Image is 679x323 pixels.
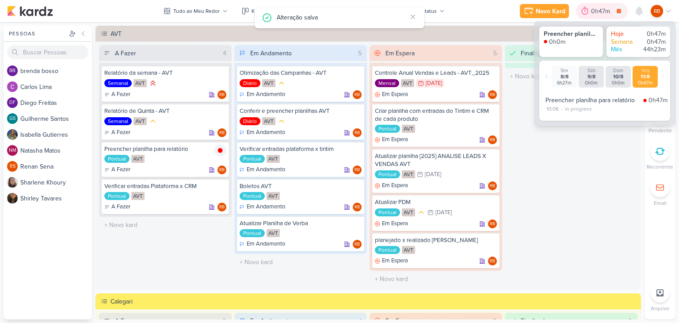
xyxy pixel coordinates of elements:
p: RB [355,168,360,173]
div: Novo Kard [536,7,565,16]
p: Pendente [648,127,672,135]
div: Alteração salva [277,12,407,22]
div: A Fazer [104,165,130,174]
div: Responsável: Rogerio Bispo [353,128,362,137]
div: Prioridade Média [417,208,426,217]
div: 11/8 [634,73,656,80]
div: Mensal [375,79,399,87]
div: 8/8 [553,73,575,80]
p: RB [355,242,360,247]
div: Controle Anual Vendas e Leads - AVT_2025 [375,69,497,77]
div: Semanal [104,117,132,125]
p: RB [490,222,495,227]
p: RB [490,93,495,97]
div: AVT [402,246,415,254]
p: A Fazer [111,128,130,137]
div: Em Espera [375,90,408,99]
div: A Fazer [104,90,130,99]
div: Em Andamento [250,49,292,58]
p: Em Andamento [247,165,285,174]
div: Em Espera [385,49,415,58]
div: Rogerio Bispo [651,5,663,17]
img: tracking [643,99,647,102]
div: Verificar entradas plataforma x tintim [240,145,362,153]
div: Pontual [375,246,400,254]
div: Responsável: Rogerio Bispo [353,203,362,211]
div: Rogerio Bispo [217,165,226,174]
div: Em Andamento [240,90,285,99]
p: RB [355,131,360,135]
div: AVT [267,155,280,163]
div: Responsável: Rogerio Bispo [488,90,497,99]
p: DF [9,100,15,105]
div: b r e n d a b o s s o [20,66,92,76]
div: Otimização das Campanhas - AVT [240,69,362,77]
div: Semana [611,38,637,46]
input: + Novo kard [236,256,365,269]
p: Em Espera [382,135,408,144]
div: Em Andamento [240,165,285,174]
div: Diário [240,79,260,87]
div: Responsável: Rogerio Bispo [488,135,497,144]
p: RS [10,164,15,169]
div: Rogerio Bispo [488,257,497,265]
div: Responsável: Rogerio Bispo [353,90,362,99]
div: AVT [402,170,415,178]
p: Recorrente [647,163,673,171]
div: 0h0m [549,38,565,46]
div: Semanal [104,79,132,87]
div: Responsável: Rogerio Bispo [217,165,226,174]
p: Em Andamento [247,90,285,99]
div: Preencher planilha para relatório [544,30,599,38]
div: [DATE] [425,172,441,177]
div: AVT [402,125,415,133]
div: D i e g o F r e i t a s [20,98,92,108]
input: + Novo kard [507,70,636,83]
p: Em Espera [382,90,408,99]
div: Preencher planilha para relatório [104,145,226,153]
div: Pontual [240,229,265,237]
div: 10:06 [545,105,560,113]
div: AVT [131,155,145,163]
input: Buscar Pessoas [7,45,88,59]
div: AVT [134,117,147,125]
p: Arquivo [651,304,669,312]
p: RB [490,259,495,264]
div: 5 [355,49,365,58]
p: RB [219,131,225,135]
div: 0h47m [639,30,666,38]
div: Guilherme Santos [7,113,18,124]
p: RB [490,184,495,188]
div: S h i r l e y T a v a r e s [20,194,92,203]
div: AVT [111,29,638,38]
div: Pontual [104,192,130,200]
div: Rogerio Bispo [353,165,362,174]
div: Atualizar Planilha de Verba [240,219,362,227]
div: Sáb [580,68,602,73]
div: Prioridade Média [149,117,157,126]
div: AVT [267,229,280,237]
div: Preencher planilha para relatório [545,96,640,105]
div: Relatório de Quinta - AVT [104,107,226,115]
div: AVT [131,192,145,200]
div: brenda bosso [7,65,18,76]
div: Responsável: Rogerio Bispo [217,90,226,99]
div: Responsável: Rogerio Bispo [353,165,362,174]
p: Em Andamento [247,128,285,137]
div: 0h0m [607,80,629,86]
div: AVT [134,79,147,87]
p: GS [9,116,15,121]
div: Pontual [240,155,265,163]
div: I s a b e l l a G u t i e r r e s [20,130,92,139]
div: AVT [401,79,414,87]
p: RB [355,93,360,97]
div: Rogerio Bispo [353,90,362,99]
div: Sex [553,68,575,73]
div: 9/8 [580,73,602,80]
div: Atualizar planilha [2025] ANALISE LEADS X VENDAS AVT [375,152,497,168]
img: Shirley Tavares [7,193,18,204]
div: 0h0m [580,80,602,86]
div: Mês [611,46,637,54]
img: tracking [214,144,226,157]
div: 0h47m [634,80,656,86]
